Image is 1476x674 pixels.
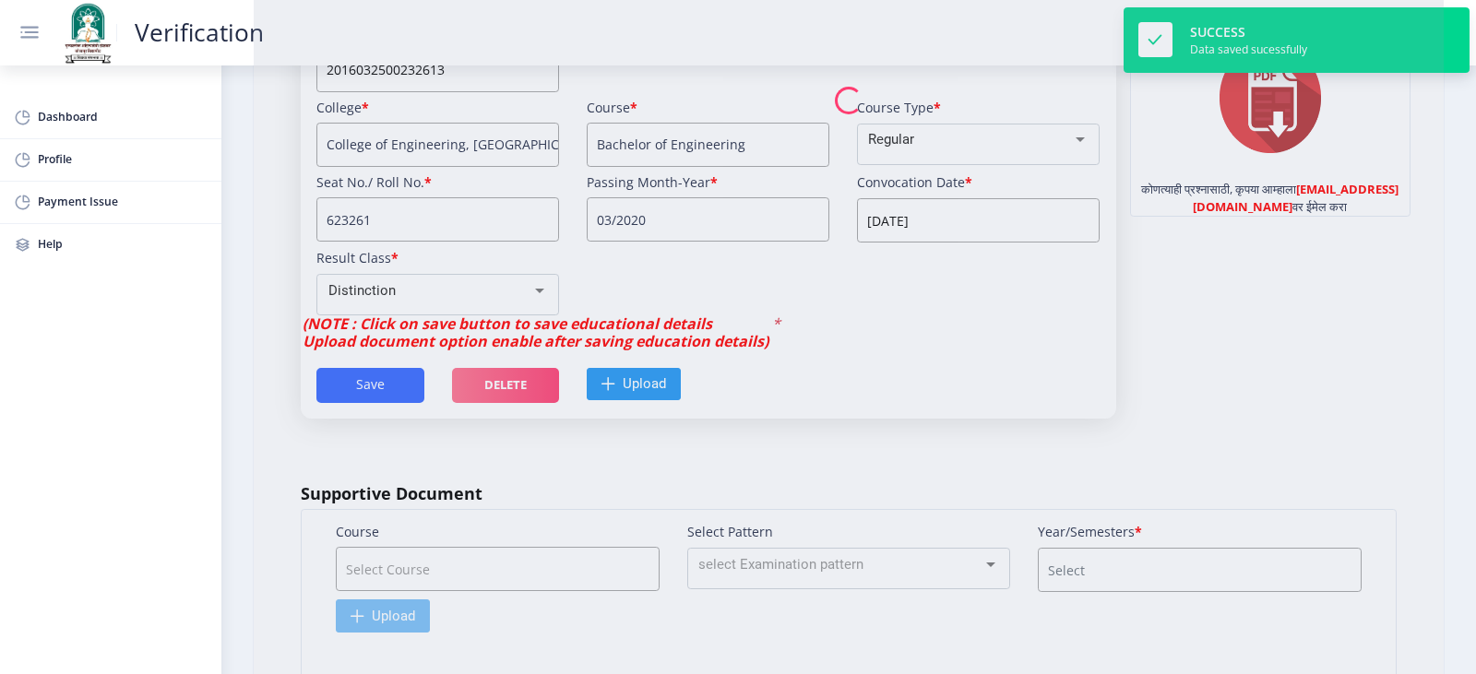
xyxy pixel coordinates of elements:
span: Payment Issue [38,192,208,213]
span: Dashboard [38,107,208,128]
a: Verification [116,24,281,41]
span: Profile [38,149,208,171]
span: Help [38,234,208,255]
img: solapur_logo.png [59,1,116,65]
